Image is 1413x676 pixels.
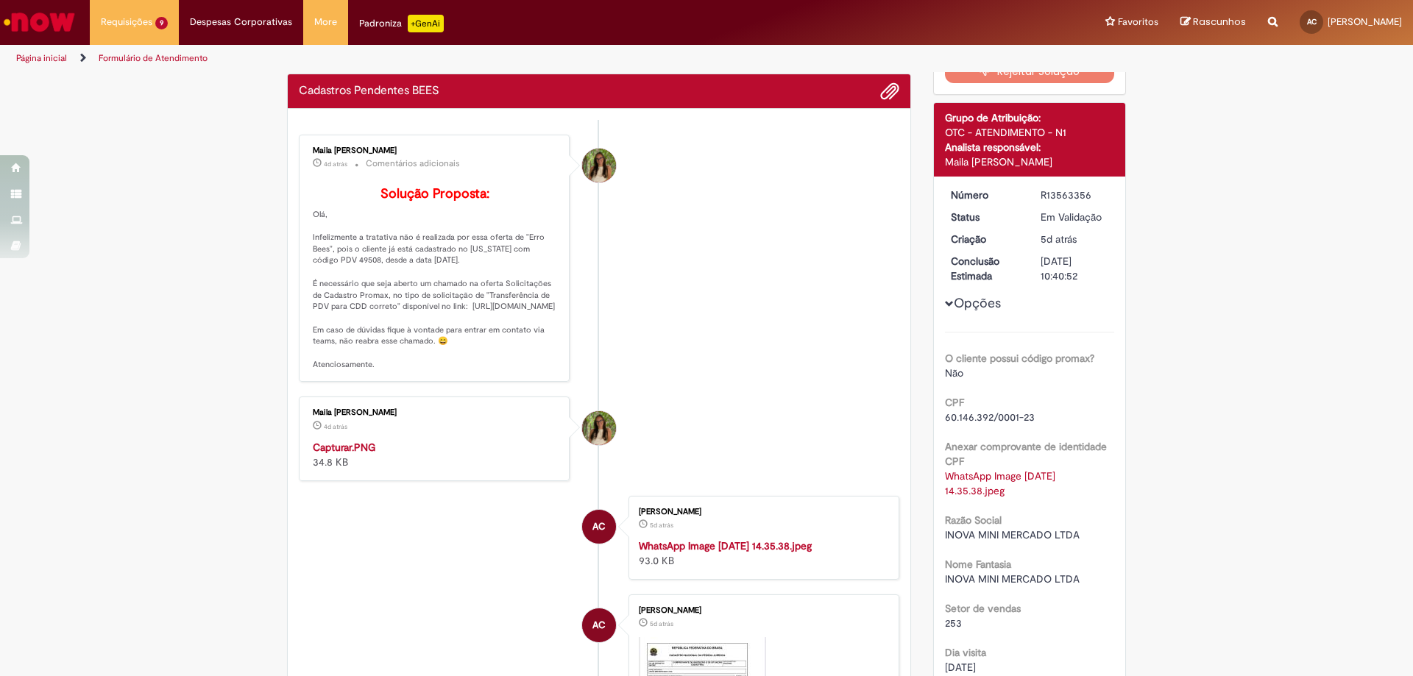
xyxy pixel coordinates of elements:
div: 34.8 KB [313,440,558,469]
div: [PERSON_NAME] [639,508,884,516]
span: 4d atrás [324,160,347,168]
span: Requisições [101,15,152,29]
span: Despesas Corporativas [190,15,292,29]
p: Olá, Infelizmente a tratativa não é realizada por essa oferta de "Erro Bees", pois o cliente já e... [313,187,558,371]
ul: Trilhas de página [11,45,931,72]
span: 9 [155,17,168,29]
dt: Criação [940,232,1030,246]
span: 5d atrás [1041,232,1077,246]
b: CPF [945,396,964,409]
time: 24/09/2025 14:40:50 [1041,232,1077,246]
img: ServiceNow [1,7,77,37]
div: R13563356 [1041,188,1109,202]
a: Download de WhatsApp Image 2025-09-24 at 14.35.38.jpeg [945,469,1058,497]
b: Solução Proposta: [380,185,489,202]
a: Capturar.PNG [313,441,375,454]
h2: Cadastros Pendentes BEES Histórico de tíquete [299,85,439,98]
a: Rascunhos [1180,15,1246,29]
a: Página inicial [16,52,67,64]
div: Padroniza [359,15,444,32]
time: 24/09/2025 14:39:08 [650,619,673,628]
b: Nome Fantasia [945,558,1011,571]
div: ANNA COLLE [582,608,616,642]
div: Maila Melissa De Oliveira [582,411,616,445]
button: Adicionar anexos [880,82,899,101]
dt: Número [940,188,1030,202]
span: [DATE] [945,661,976,674]
time: 24/09/2025 14:40:48 [650,521,673,530]
p: +GenAi [408,15,444,32]
a: Formulário de Atendimento [99,52,208,64]
b: Razão Social [945,513,1002,527]
b: Setor de vendas [945,602,1021,615]
span: 5d atrás [650,619,673,628]
b: Anexar comprovante de identidade CPF [945,440,1107,468]
span: [PERSON_NAME] [1328,15,1402,28]
div: [PERSON_NAME] [639,606,884,615]
div: Grupo de Atribuição: [945,110,1115,125]
div: Maila [PERSON_NAME] [313,146,558,155]
span: AC [592,608,606,643]
span: Favoritos [1118,15,1158,29]
time: 25/09/2025 15:41:06 [324,160,347,168]
div: Maila Melissa De Oliveira [582,149,616,182]
div: [DATE] 10:40:52 [1041,254,1109,283]
time: 25/09/2025 15:41:02 [324,422,347,431]
b: O cliente possui código promax? [945,352,1094,365]
span: 253 [945,616,962,630]
dt: Status [940,210,1030,224]
div: 24/09/2025 14:40:50 [1041,232,1109,246]
span: INOVA MINI MERCADO LTDA [945,572,1080,586]
span: AC [1307,17,1317,26]
div: Maila [PERSON_NAME] [945,154,1115,169]
span: Rascunhos [1193,15,1246,29]
b: Dia visita [945,646,986,659]
span: INOVA MINI MERCADO LTDA [945,528,1080,541]
div: ANNA COLLE [582,510,616,544]
div: 93.0 KB [639,538,884,568]
div: Maila [PERSON_NAME] [313,408,558,417]
div: Em Validação [1041,210,1109,224]
small: Comentários adicionais [366,157,460,170]
span: More [314,15,337,29]
span: 60.146.392/0001-23 [945,410,1035,424]
a: WhatsApp Image [DATE] 14.35.38.jpeg [639,539,812,552]
dt: Conclusão Estimada [940,254,1030,283]
span: AC [592,509,606,544]
div: OTC - ATENDIMENTO - N1 [945,125,1115,140]
div: Analista responsável: [945,140,1115,154]
span: 4d atrás [324,422,347,431]
span: 5d atrás [650,521,673,530]
span: Não [945,366,963,380]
